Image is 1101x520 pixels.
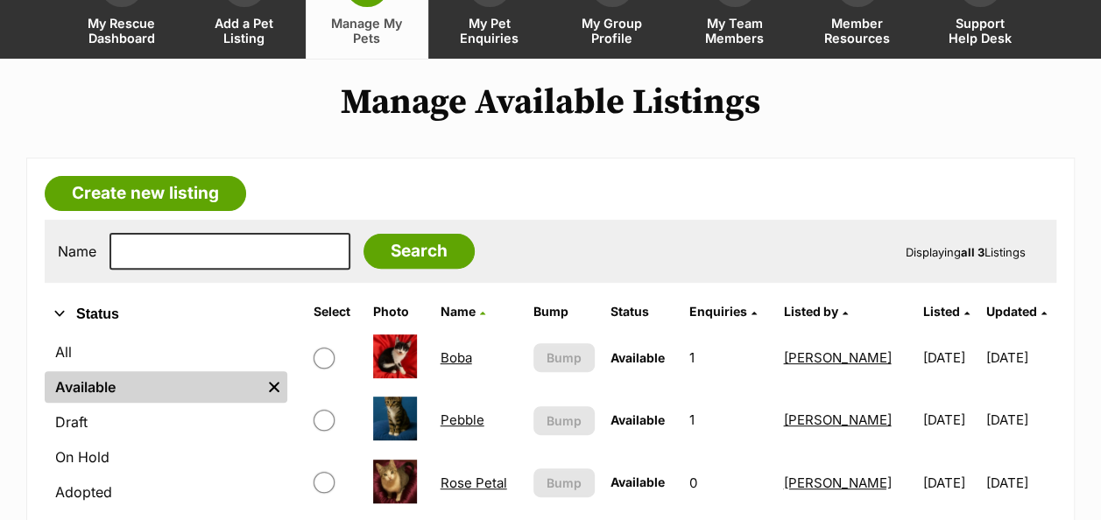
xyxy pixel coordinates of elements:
[695,16,774,46] span: My Team Members
[45,176,246,211] a: Create new listing
[689,304,747,319] span: translation missing: en.admin.listings.index.attributes.enquiries
[547,474,582,492] span: Bump
[450,16,529,46] span: My Pet Enquiries
[986,390,1055,450] td: [DATE]
[205,16,284,46] span: Add a Pet Listing
[916,453,985,513] td: [DATE]
[682,453,774,513] td: 0
[818,16,897,46] span: Member Resources
[603,298,681,326] th: Status
[783,304,847,319] a: Listed by
[45,371,261,403] a: Available
[689,304,757,319] a: Enquiries
[366,298,432,326] th: Photo
[45,303,287,326] button: Status
[923,304,970,319] a: Listed
[441,304,485,319] a: Name
[610,350,665,365] span: Available
[986,453,1055,513] td: [DATE]
[573,16,652,46] span: My Group Profile
[328,16,406,46] span: Manage My Pets
[916,327,985,388] td: [DATE]
[45,476,287,508] a: Adopted
[961,245,985,259] strong: all 3
[533,343,595,372] button: Bump
[45,336,287,368] a: All
[986,327,1055,388] td: [DATE]
[783,474,891,491] a: [PERSON_NAME]
[307,298,364,326] th: Select
[783,349,891,366] a: [PERSON_NAME]
[610,474,665,489] span: Available
[682,390,774,450] td: 1
[526,298,602,326] th: Bump
[941,16,1020,46] span: Support Help Desk
[986,304,1037,319] span: Updated
[923,304,960,319] span: Listed
[610,412,665,427] span: Available
[682,327,774,388] td: 1
[533,406,595,435] button: Bump
[783,411,891,428] a: [PERSON_NAME]
[261,371,287,403] a: Remove filter
[441,411,484,428] a: Pebble
[82,16,161,46] span: My Rescue Dashboard
[986,304,1047,319] a: Updated
[441,304,476,319] span: Name
[533,468,595,497] button: Bump
[363,234,475,269] input: Search
[441,349,472,366] a: Boba
[783,304,837,319] span: Listed by
[58,243,96,259] label: Name
[441,474,507,491] a: Rose Petal
[45,406,287,438] a: Draft
[547,348,582,367] span: Bump
[547,411,582,430] span: Bump
[45,441,287,473] a: On Hold
[906,245,1026,259] span: Displaying Listings
[916,390,985,450] td: [DATE]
